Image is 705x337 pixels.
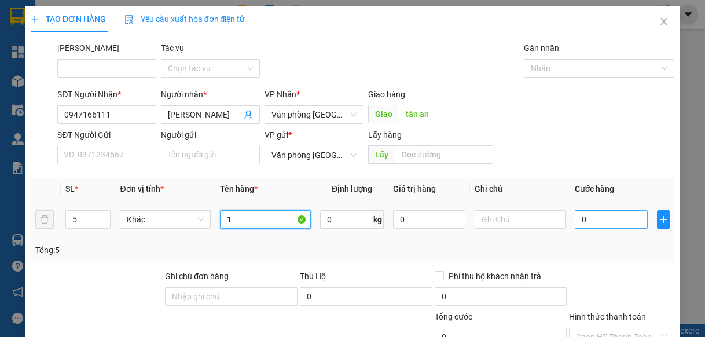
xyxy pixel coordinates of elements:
[31,15,39,23] span: plus
[368,145,395,164] span: Lấy
[648,6,680,38] button: Close
[120,184,163,193] span: Đơn vị tính
[220,184,258,193] span: Tên hàng
[368,130,402,140] span: Lấy hàng
[575,184,614,193] span: Cước hàng
[300,272,326,281] span: Thu Hộ
[395,145,493,164] input: Dọc đường
[368,90,405,99] span: Giao hàng
[659,17,669,26] span: close
[399,105,493,123] input: Dọc đường
[65,184,75,193] span: SL
[271,106,357,123] span: Văn phòng Tân Kỳ
[658,215,670,224] span: plus
[524,43,559,53] label: Gán nhãn
[265,90,296,99] span: VP Nhận
[57,43,119,53] label: Mã ĐH
[265,129,363,141] div: VP gửi
[569,312,646,321] label: Hình thức thanh toán
[470,178,570,200] th: Ghi chú
[161,43,184,53] label: Tác vụ
[657,210,670,229] button: plus
[161,88,260,101] div: Người nhận
[393,210,465,229] input: 0
[57,129,156,141] div: SĐT Người Gửi
[165,272,229,281] label: Ghi chú đơn hàng
[31,14,106,24] span: TẠO ĐƠN HÀNG
[57,88,156,101] div: SĐT Người Nhận
[244,110,253,119] span: user-add
[368,105,399,123] span: Giao
[444,270,546,283] span: Phí thu hộ khách nhận trả
[124,14,245,24] span: Yêu cầu xuất hóa đơn điện tử
[161,129,260,141] div: Người gửi
[57,59,156,78] input: Mã ĐH
[220,210,311,229] input: VD: Bàn, Ghế
[332,184,372,193] span: Định lượng
[393,184,436,193] span: Giá trị hàng
[35,210,54,229] button: delete
[372,210,384,229] span: kg
[165,287,298,306] input: Ghi chú đơn hàng
[124,15,134,24] img: icon
[127,211,204,228] span: Khác
[35,244,273,257] div: Tổng: 5
[435,312,472,321] span: Tổng cước
[475,210,566,229] input: Ghi Chú
[271,146,357,164] span: Văn phòng Tân Kỳ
